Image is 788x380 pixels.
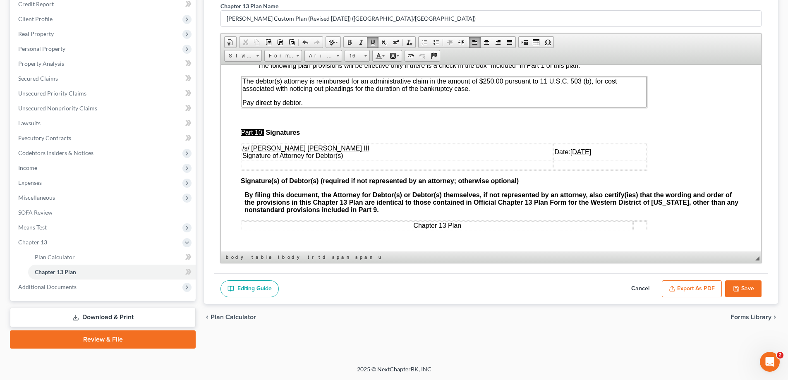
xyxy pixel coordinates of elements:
[299,37,311,48] a: Undo
[18,239,47,246] span: Chapter 13
[264,50,302,62] a: Format
[204,314,211,320] i: chevron_left
[211,314,256,320] span: Plan Calculator
[45,64,79,71] span: Signatures
[18,164,37,171] span: Income
[367,37,378,48] a: Underline
[305,50,334,61] span: Arial
[760,352,780,372] iframe: Intercom live chat
[274,37,286,48] a: Paste as plain text
[662,280,722,298] button: Export as PDF
[373,50,387,61] a: Text Color
[419,37,430,48] a: Insert/Remove Numbered List
[18,60,64,67] span: Property Analysis
[18,179,42,186] span: Expenses
[250,253,275,261] a: table element
[12,71,196,86] a: Secured Claims
[731,314,778,320] button: Forms Library chevron_right
[725,280,762,298] button: Save
[542,37,553,48] a: Insert Special Character
[18,15,53,22] span: Client Profile
[35,268,76,275] span: Chapter 13 Plan
[12,86,196,101] a: Unsecured Priority Claims
[12,131,196,146] a: Executory Contracts
[18,224,47,231] span: Means Test
[18,0,54,7] span: Credit Report
[18,119,41,127] span: Lawsuits
[221,11,761,26] input: Enter name...
[344,37,355,48] a: Bold
[10,330,196,349] a: Review & File
[20,64,43,71] span: Part 10:
[220,280,279,298] a: Editing Guide
[771,314,778,320] i: chevron_right
[355,37,367,48] a: Italic
[18,134,71,141] span: Executory Contracts
[225,37,236,48] a: Document Properties
[530,37,542,48] a: Table
[224,50,262,62] a: Styles
[10,308,196,327] a: Download & Print
[18,45,65,52] span: Personal Property
[225,50,254,61] span: Styles
[331,253,353,261] a: span element
[12,205,196,220] a: SOFA Review
[387,50,402,61] a: Background Color
[192,157,240,164] span: Chapter 13 Plan
[428,50,440,61] a: Anchor
[390,37,402,48] a: Superscript
[519,37,530,48] a: Insert Page Break for Printing
[18,194,55,201] span: Miscellaneous
[469,37,481,48] a: Align Left
[22,34,82,41] span: Pay direct by debtor.
[345,50,370,62] a: 16
[35,253,75,261] span: Plan Calculator
[28,250,196,265] a: Plan Calculator
[731,314,771,320] span: Forms Library
[18,105,97,112] span: Unsecured Nonpriority Claims
[350,84,370,91] u: [DATE]
[455,37,467,48] a: Increase Indent
[12,116,196,131] a: Lawsuits
[24,127,517,148] strong: By filing this document, the Attorney for Debtor(s) or Debtor(s) themselves, if not represented b...
[18,209,53,216] span: SOFA Review
[22,80,148,87] u: /s/ [PERSON_NAME] [PERSON_NAME] III
[18,90,86,97] span: Unsecured Priority Claims
[12,56,196,71] a: Property Analysis
[333,84,370,91] span: Date:
[317,253,330,261] a: td element
[240,37,251,48] a: Cut
[377,253,382,261] a: u element
[204,314,256,320] button: chevron_left Plan Calculator
[622,280,659,298] button: Cancel
[12,101,196,116] a: Unsecured Nonpriority Claims
[326,37,340,48] a: Spell Checker
[492,37,504,48] a: Align Right
[311,37,323,48] a: Redo
[220,2,278,10] label: Chapter 13 Plan Name
[20,112,298,119] span: Signature(s) of Debtor(s) (required if not represented by an attorney; otherwise optional)
[221,65,761,251] iframe: Rich Text Editor, document-ckeditor
[777,352,783,358] span: 2
[286,37,297,48] a: Paste from Word
[265,50,294,61] span: Format
[405,50,417,61] a: Link
[18,283,77,290] span: Additional Documents
[755,256,759,261] span: Resize
[404,37,415,48] a: Remove Format
[18,149,93,156] span: Codebtors Insiders & Notices
[18,30,54,37] span: Real Property
[306,253,316,261] a: tr element
[481,37,492,48] a: Center
[417,50,428,61] a: Unlink
[251,37,263,48] a: Copy
[224,253,249,261] a: body element
[430,37,442,48] a: Insert/Remove Bulleted List
[504,37,515,48] a: Justify
[276,253,305,261] a: tbody element
[444,37,455,48] a: Decrease Indent
[345,50,362,61] span: 16
[18,75,58,82] span: Secured Claims
[158,365,630,380] div: 2025 © NextChapterBK, INC
[378,37,390,48] a: Subscript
